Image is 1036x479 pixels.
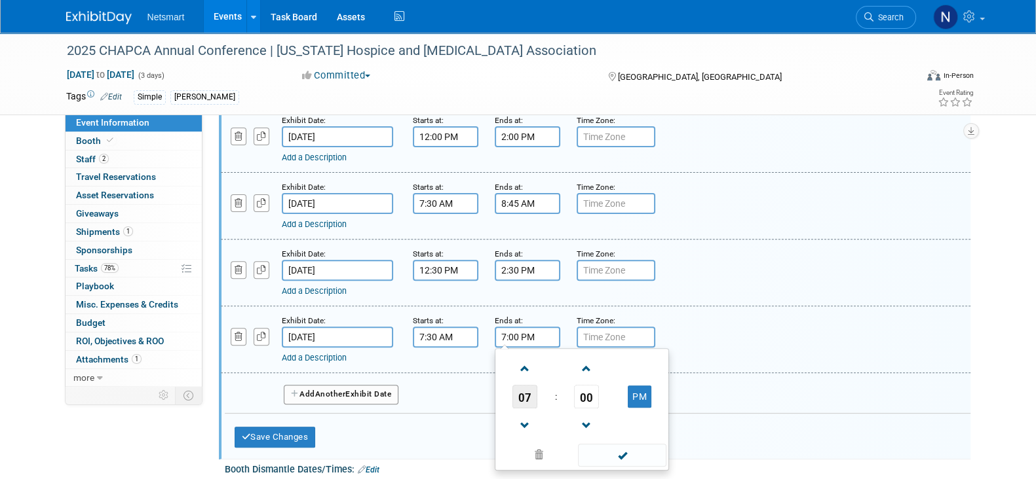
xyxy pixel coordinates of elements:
small: Exhibit Date: [282,249,326,258]
td: Personalize Event Tab Strip [153,387,176,404]
input: End Time [495,193,560,214]
span: Staff [76,154,109,164]
small: Time Zone: [577,116,615,125]
span: Tasks [75,263,119,274]
a: Booth [66,132,202,150]
a: Edit [358,465,379,474]
small: Exhibit Date: [282,183,326,192]
span: Event Information [76,117,149,128]
input: Time Zone [577,327,655,347]
div: [PERSON_NAME] [170,90,239,104]
span: Playbook [76,281,114,291]
button: PM [628,385,651,408]
span: [GEOGRAPHIC_DATA], [GEOGRAPHIC_DATA] [618,72,782,82]
span: Netsmart [147,12,185,22]
span: Misc. Expenses & Credits [76,299,178,310]
a: Search [856,6,916,29]
span: Travel Reservations [76,171,156,182]
span: Search [873,12,904,22]
a: ROI, Objectives & ROO [66,332,202,350]
input: End Time [495,327,560,347]
span: [DATE] [DATE] [66,69,135,80]
a: Tasks78% [66,260,202,277]
a: Sponsorships [66,241,202,259]
span: to [94,69,107,80]
a: Add a Description [282,353,347,363]
div: Simple [134,90,166,104]
span: Budget [76,317,106,328]
a: Increment Minute [574,351,599,385]
input: Start Time [413,126,478,147]
span: Pick Minute [574,385,599,408]
small: Starts at: [413,316,444,325]
img: Format-Inperson.png [927,70,940,80]
a: Misc. Expenses & Credits [66,296,202,313]
a: Edit [100,92,122,101]
small: Time Zone: [577,316,615,325]
small: Ends at: [495,183,523,192]
input: Time Zone [577,260,655,281]
i: Booth reservation complete [107,137,113,144]
span: 2 [99,154,109,164]
span: 1 [123,226,133,236]
span: more [73,372,94,383]
span: Sponsorships [76,245,132,255]
small: Time Zone: [577,183,615,192]
a: Done [577,447,667,465]
span: (3 days) [137,71,164,80]
small: Starts at: [413,249,444,258]
a: Add a Description [282,152,347,162]
input: Date [282,260,393,281]
button: Save Changes [235,427,316,448]
td: Tags [66,90,122,105]
a: Asset Reservations [66,186,202,204]
small: Exhibit Date: [282,116,326,125]
a: Add a Description [282,219,347,229]
input: Time Zone [577,126,655,147]
span: 1 [132,354,142,364]
span: Another [315,389,346,399]
small: Ends at: [495,316,523,325]
a: Budget [66,314,202,332]
span: Booth [76,135,116,146]
a: Decrement Hour [512,408,537,442]
span: Shipments [76,226,133,237]
a: Event Information [66,114,202,132]
input: Date [282,327,393,347]
div: Event Format [839,68,974,88]
a: more [66,369,202,387]
img: ExhibitDay [66,11,132,24]
a: Playbook [66,277,202,295]
a: Staff2 [66,151,202,168]
small: Ends at: [495,249,523,258]
td: : [552,385,560,408]
div: Event Rating [937,90,972,96]
small: Starts at: [413,116,444,125]
td: Toggle Event Tabs [175,387,202,404]
button: Committed [297,69,375,82]
a: Clear selection [498,446,579,465]
a: Increment Hour [512,351,537,385]
span: ROI, Objectives & ROO [76,336,164,346]
small: Time Zone: [577,249,615,258]
img: Nina Finn [933,5,958,29]
div: In-Person [942,71,973,80]
small: Ends at: [495,116,523,125]
input: Start Time [413,260,478,281]
span: Asset Reservations [76,190,154,200]
span: Giveaways [76,208,119,219]
input: Start Time [413,193,478,214]
a: Decrement Minute [574,408,599,442]
input: Date [282,126,393,147]
input: Start Time [413,327,478,347]
span: Pick Hour [512,385,537,408]
a: Add a Description [282,286,347,296]
span: Attachments [76,354,142,364]
input: End Time [495,126,560,147]
div: 2025 CHAPCA Annual Conference | [US_STATE] Hospice and [MEDICAL_DATA] Association [62,39,896,63]
input: Time Zone [577,193,655,214]
span: 78% [101,263,119,273]
a: Travel Reservations [66,168,202,186]
a: Giveaways [66,205,202,222]
small: Exhibit Date: [282,316,326,325]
